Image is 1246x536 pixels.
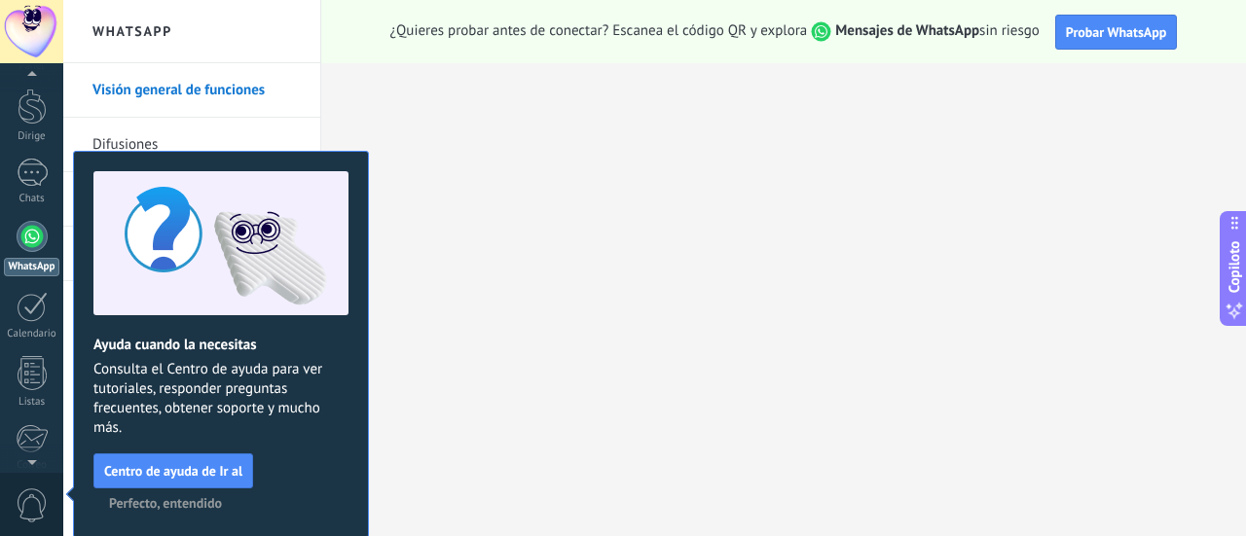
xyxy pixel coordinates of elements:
font: Difusiones [92,135,158,154]
font: Calendario [7,327,55,340]
font: Dirige [18,129,45,143]
font: sin riesgo [979,21,1040,40]
font: Listas [18,395,45,409]
a: Visión general de funciones [92,63,301,118]
font: ¿Quieres probar antes de conectar? Escanea el código QR y explora [390,21,808,40]
font: Copiloto [1225,240,1243,293]
font: WhatsApp [92,22,172,40]
font: Probar WhatsApp [1066,23,1167,41]
li: Difusiones [63,118,320,172]
font: Chats [18,192,44,205]
font: Centro de ayuda de Ir al [104,462,242,480]
font: Perfecto, entendido [109,494,222,512]
button: Perfecto, entendido [100,488,231,518]
font: Consulta el Centro de ayuda para ver tutoriales, responder preguntas frecuentes, obtener soporte ... [93,360,322,437]
font: WhatsApp [9,260,55,273]
font: Ayuda cuando la necesitas [93,336,257,354]
li: Visión general de funciones [63,63,320,118]
font: Mensajes de WhatsApp [835,21,979,40]
a: Difusiones [92,118,301,172]
button: Centro de ayuda de Ir al [93,453,253,488]
font: Visión general de funciones [92,81,265,99]
button: Probar WhatsApp [1055,15,1178,50]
